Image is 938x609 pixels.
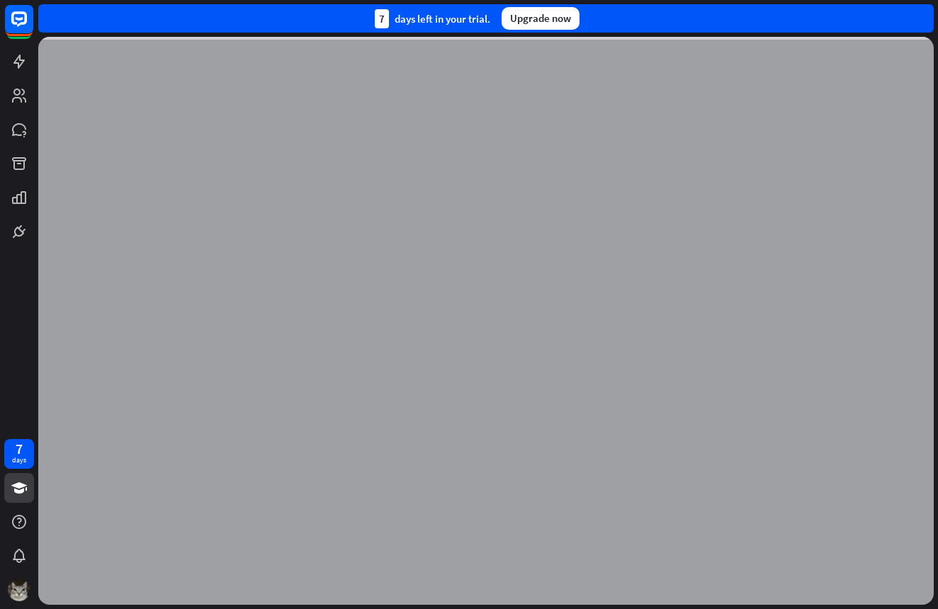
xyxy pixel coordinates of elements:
[375,9,490,28] div: days left in your trial.
[502,7,580,30] div: Upgrade now
[375,9,389,28] div: 7
[16,443,23,455] div: 7
[12,455,26,465] div: days
[4,439,34,469] a: 7 days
